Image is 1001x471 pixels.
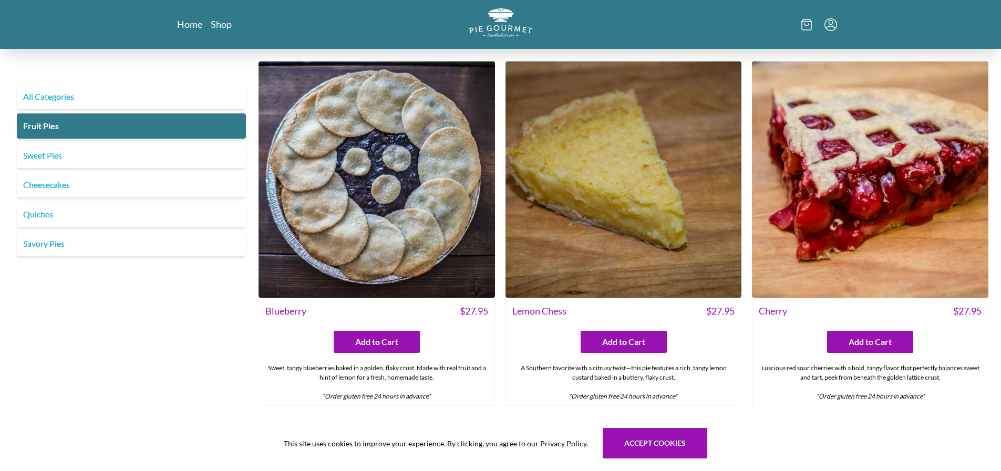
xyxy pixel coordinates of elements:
a: Logo [469,8,532,40]
button: Add to Cart [334,331,420,353]
em: *Order gluten free 24 hours in advance* [569,392,677,400]
a: Shop [211,18,232,30]
div: A Southern favorite with a citrusy twist—this pie features a rich, tangy lemon custard baked in a... [506,359,741,405]
span: Add to Cart [355,336,398,348]
span: Lemon Chess [512,304,566,318]
button: Add to Cart [581,331,667,353]
img: logo [469,8,532,37]
em: *Order gluten free 24 hours in advance* [816,392,925,400]
a: Fruit Pies [17,113,246,139]
img: Lemon Chess [505,61,742,298]
span: Add to Cart [849,336,892,348]
div: Sweet, tangy blueberries baked in a golden, flaky crust. Made with real fruit and a hint of lemon... [259,359,494,405]
button: Accept cookies [603,428,707,458]
span: $ 27.95 [953,304,982,318]
span: Cherry [759,304,787,318]
button: Add to Cart [827,331,913,353]
span: $ 27.95 [706,304,735,318]
span: Add to Cart [602,336,645,348]
a: Cheesecakes [17,172,246,197]
a: Sweet Pies [17,143,246,168]
a: Savory Pies [17,231,246,256]
span: $ 27.95 [460,304,488,318]
button: Menu [824,18,837,31]
img: Blueberry [259,61,495,298]
span: Blueberry [265,304,306,318]
div: Luscious red sour cherries with a bold, tangy flavor that perfectly balances sweet and tart, peek... [752,359,988,415]
a: All Categories [17,84,246,109]
a: Home [177,18,202,30]
em: *Order gluten free 24 hours in advance* [322,392,431,400]
img: Cherry [752,61,988,298]
a: Quiches [17,202,246,227]
span: This site uses cookies to improve your experience. By clicking, you agree to our Privacy Policy. [284,438,588,449]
